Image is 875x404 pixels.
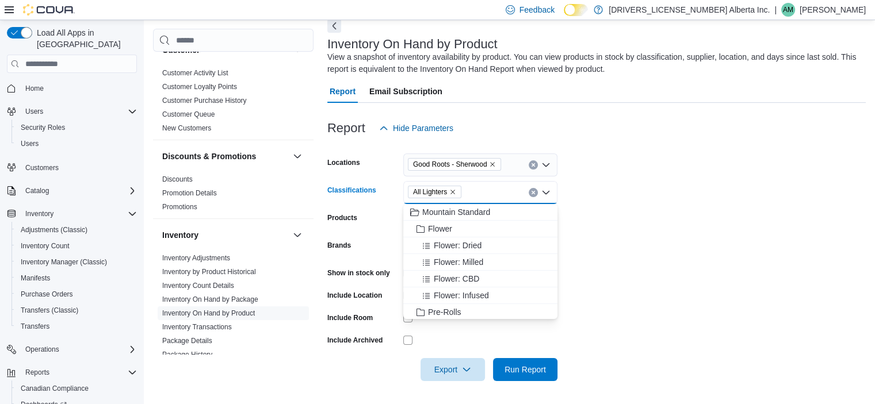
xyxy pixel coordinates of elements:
[16,255,112,269] a: Inventory Manager (Classic)
[408,158,502,171] span: Good Roots - Sherwood
[162,309,255,318] span: Inventory On Hand by Product
[12,302,142,318] button: Transfers (Classic)
[291,149,304,163] button: Discounts & Promotions
[162,110,215,119] span: Customer Queue
[2,103,142,120] button: Users
[16,303,83,317] a: Transfers (Classic)
[422,206,490,218] span: Mountain Standard
[16,137,137,151] span: Users
[16,382,93,395] a: Canadian Compliance
[162,203,197,211] a: Promotions
[162,336,212,345] span: Package Details
[21,365,54,379] button: Reports
[541,188,551,197] button: Close list of options
[403,204,557,221] button: Mountain Standard
[403,271,557,287] button: Flower: CBD
[12,318,142,334] button: Transfers
[330,80,356,103] span: Report
[16,137,43,151] a: Users
[408,186,461,198] span: All Lighters
[21,343,137,356] span: Operations
[16,239,74,253] a: Inventory Count
[327,336,383,345] label: Include Archived
[21,207,58,221] button: Inventory
[162,295,258,304] span: Inventory On Hand by Package
[16,121,137,134] span: Security Roles
[403,221,557,237] button: Flower
[162,124,211,132] a: New Customers
[800,3,866,17] p: [PERSON_NAME]
[434,240,482,251] span: Flower: Dried
[327,51,860,75] div: View a snapshot of inventory availability by product. You can view products in stock by classific...
[12,270,142,286] button: Manifests
[434,256,483,268] span: Flower: Milled
[21,290,73,299] span: Purchase Orders
[2,206,142,222] button: Inventory
[427,358,478,381] span: Export
[21,343,64,356] button: Operations
[21,207,137,221] span: Inventory
[327,291,382,300] label: Include Location
[12,222,142,238] button: Adjustments (Classic)
[21,105,137,118] span: Users
[25,368,49,377] span: Reports
[21,225,87,234] span: Adjustments (Classic)
[162,322,232,332] span: Inventory Transactions
[25,84,44,93] span: Home
[421,358,485,381] button: Export
[23,4,75,16] img: Cova
[162,82,237,91] span: Customer Loyalty Points
[162,229,288,241] button: Inventory
[16,287,78,301] a: Purchase Orders
[327,186,376,195] label: Classifications
[12,254,142,270] button: Inventory Manager (Classic)
[12,286,142,302] button: Purchase Orders
[16,239,137,253] span: Inventory Count
[434,273,479,284] span: Flower: CBD
[21,139,39,148] span: Users
[162,202,197,211] span: Promotions
[21,274,50,283] span: Manifests
[774,3,777,17] p: |
[12,136,142,152] button: Users
[25,107,43,116] span: Users
[21,257,107,267] span: Inventory Manager (Classic)
[25,345,59,354] span: Operations
[327,268,390,278] label: Show in stock only
[162,295,258,303] a: Inventory On Hand by Package
[2,159,142,175] button: Customers
[162,254,230,262] a: Inventory Adjustments
[162,350,212,359] span: Package History
[162,268,256,276] a: Inventory by Product Historical
[21,82,48,95] a: Home
[375,117,458,140] button: Hide Parameters
[21,123,65,132] span: Security Roles
[162,281,234,290] span: Inventory Count Details
[403,254,557,271] button: Flower: Milled
[162,282,234,290] a: Inventory Count Details
[428,223,452,234] span: Flower
[32,27,137,50] span: Load All Apps in [GEOGRAPHIC_DATA]
[21,161,63,175] a: Customers
[541,160,551,170] button: Open list of options
[12,380,142,397] button: Canadian Compliance
[21,105,48,118] button: Users
[162,309,255,317] a: Inventory On Hand by Product
[489,161,496,168] button: Remove Good Roots - Sherwood from selection in this group
[369,80,442,103] span: Email Subscription
[21,160,137,174] span: Customers
[327,121,365,135] h3: Report
[162,151,288,162] button: Discounts & Promotions
[162,267,256,276] span: Inventory by Product Historical
[162,97,247,105] a: Customer Purchase History
[16,287,137,301] span: Purchase Orders
[162,351,212,359] a: Package History
[393,122,453,134] span: Hide Parameters
[434,290,489,301] span: Flower: Infused
[25,163,59,172] span: Customers
[162,188,217,198] span: Promotion Details
[21,184,54,198] button: Catalog
[162,68,228,78] span: Customer Activity List
[21,241,70,251] span: Inventory Count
